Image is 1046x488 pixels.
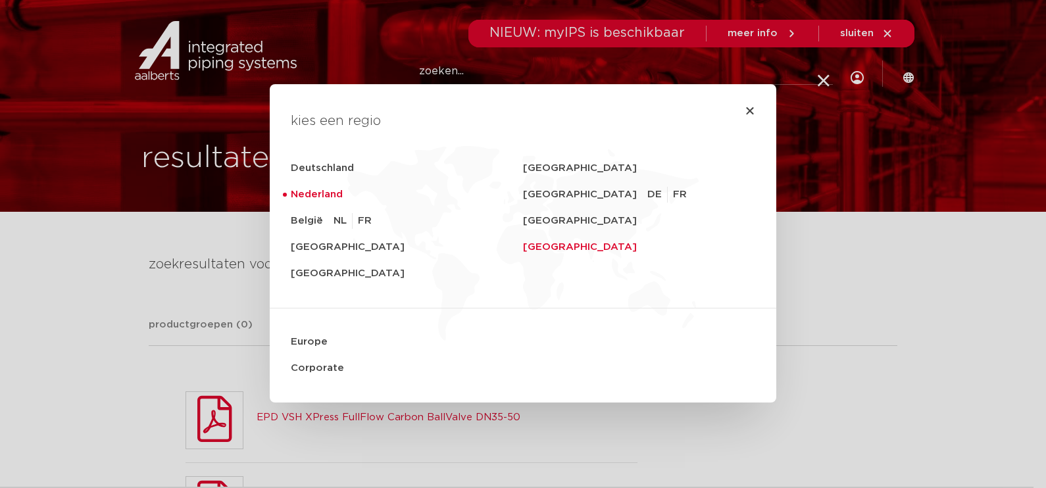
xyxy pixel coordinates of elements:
[745,105,755,116] a: Close
[523,155,755,182] a: [GEOGRAPHIC_DATA]
[523,182,647,208] a: [GEOGRAPHIC_DATA]
[334,213,353,229] a: NL
[291,110,755,132] h4: kies een regio
[647,187,668,203] a: DE
[358,213,372,229] a: FR
[291,155,755,381] nav: Menu
[291,234,523,260] a: [GEOGRAPHIC_DATA]
[291,182,523,208] a: Nederland
[334,208,372,234] ul: België
[647,182,697,208] ul: [GEOGRAPHIC_DATA]
[673,187,692,203] a: FR
[291,329,755,355] a: Europe
[291,155,523,182] a: Deutschland
[523,208,755,234] a: [GEOGRAPHIC_DATA]
[291,260,523,287] a: [GEOGRAPHIC_DATA]
[523,234,755,260] a: [GEOGRAPHIC_DATA]
[291,355,755,381] a: Corporate
[291,208,334,234] a: België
